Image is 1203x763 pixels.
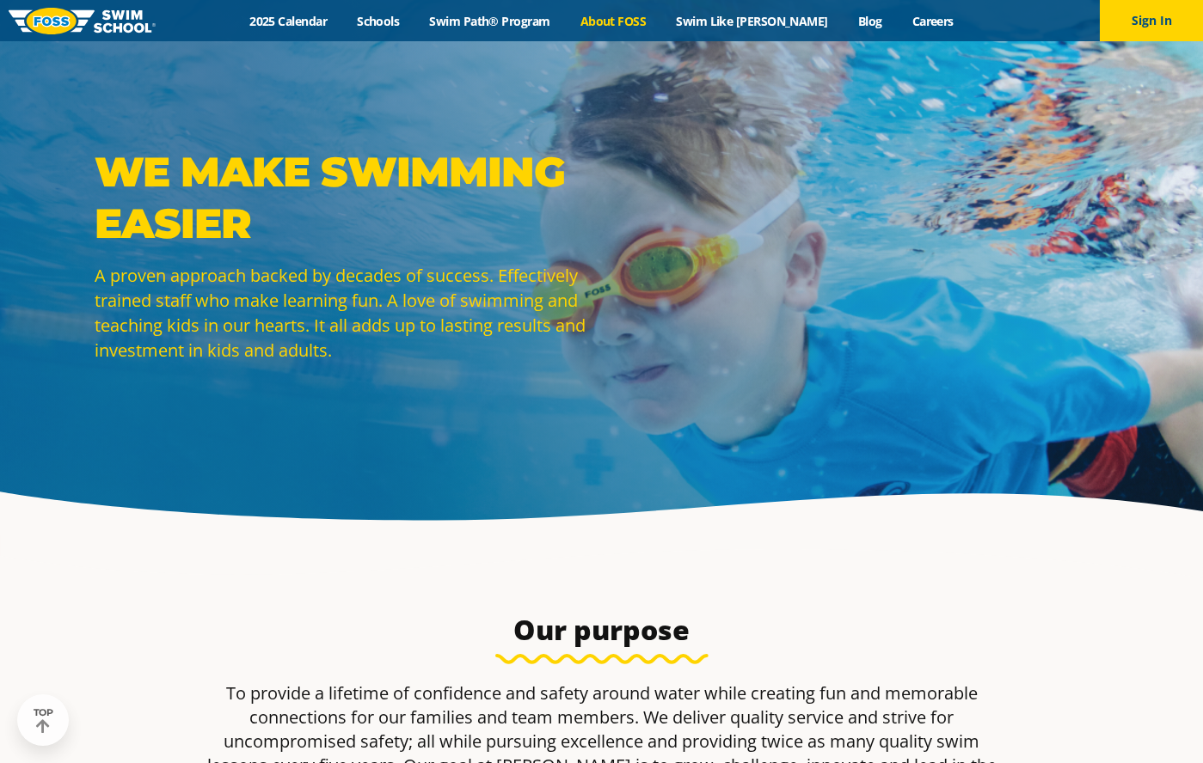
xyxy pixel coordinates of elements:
[897,13,968,29] a: Careers
[661,13,844,29] a: Swim Like [PERSON_NAME]
[95,146,593,249] p: WE MAKE SWIMMING EASIER
[565,13,661,29] a: About FOSS
[95,263,593,363] p: A proven approach backed by decades of success. Effectively trained staff who make learning fun. ...
[196,613,1008,647] h3: Our purpose
[34,707,53,734] div: TOP
[414,13,565,29] a: Swim Path® Program
[235,13,342,29] a: 2025 Calendar
[342,13,414,29] a: Schools
[9,8,156,34] img: FOSS Swim School Logo
[843,13,897,29] a: Blog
